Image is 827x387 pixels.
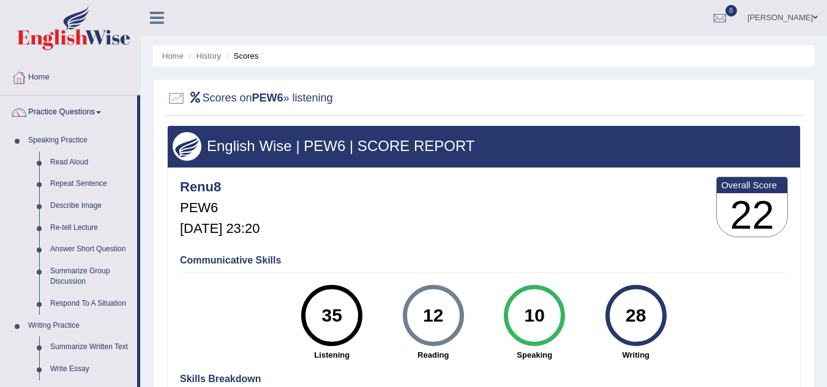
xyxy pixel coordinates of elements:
a: Home [1,61,140,91]
strong: Reading [389,349,478,361]
h5: PEW6 [180,201,260,215]
b: Overall Score [721,180,783,190]
a: Write Essay [45,358,137,380]
a: Summarize Group Discussion [45,260,137,293]
a: Repeat Sentence [45,173,137,195]
a: History [196,51,221,61]
img: wings.png [173,132,201,161]
a: Writing Practice [23,315,137,337]
h2: Scores on » listening [167,89,333,108]
div: 35 [310,290,354,341]
strong: Speaking [490,349,580,361]
h5: [DATE] 23:20 [180,221,260,236]
a: Home [162,51,184,61]
a: Practice Questions [1,95,137,126]
h4: Communicative Skills [180,255,788,266]
a: Read Aloud [45,152,137,174]
h3: English Wise | PEW6 | SCORE REPORT [173,138,795,154]
div: 10 [512,290,557,341]
strong: Listening [288,349,377,361]
div: 28 [613,290,658,341]
b: PEW6 [252,92,283,104]
a: Re-tell Lecture [45,217,137,239]
a: Respond To A Situation [45,293,137,315]
strong: Writing [591,349,681,361]
h4: Skills Breakdown [180,374,788,385]
h4: Renu8 [180,180,260,194]
a: Describe Image [45,195,137,217]
a: Speaking Practice [23,130,137,152]
a: Answer Short Question [45,238,137,260]
h3: 22 [717,193,787,237]
a: Summarize Written Text [45,336,137,358]
span: 0 [725,5,738,17]
li: Scores [223,50,259,62]
div: 12 [411,290,455,341]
